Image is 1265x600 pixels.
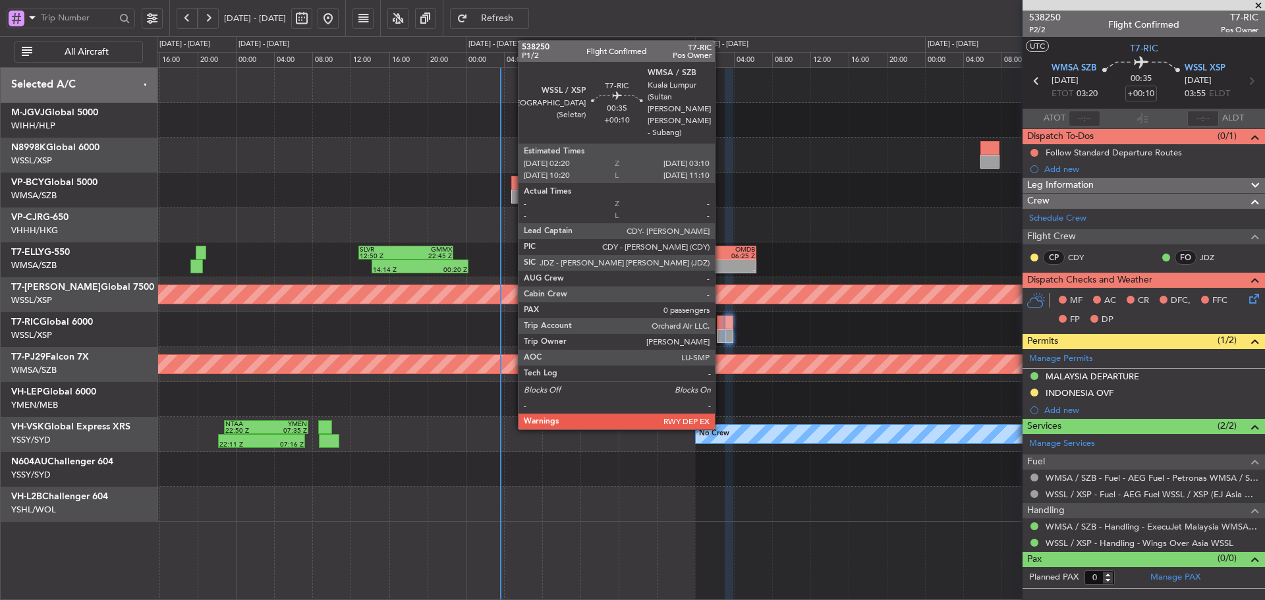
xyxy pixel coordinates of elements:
div: 04:00 [734,52,772,68]
a: WSSL / XSP - Fuel - AEG Fuel WSSL / XSP (EJ Asia Only) [1046,489,1258,500]
div: 08:00 [312,52,351,68]
span: Permits [1027,334,1058,349]
a: WSSL / XSP - Handling - Wings Over Asia WSSL [1046,537,1233,549]
span: Leg Information [1027,178,1094,193]
div: 00:00 [925,52,963,68]
div: No Crew [699,424,729,444]
button: Refresh [450,8,529,29]
div: INDONESIA OVF [1046,387,1113,398]
span: (2/2) [1218,419,1237,433]
div: [DATE] - [DATE] [928,39,978,50]
span: DP [1102,314,1113,327]
div: NZAA [636,211,682,218]
div: 12:00 [351,52,389,68]
a: Manage Permits [1029,352,1093,366]
a: JDZ [1200,252,1229,263]
div: GMMX [406,246,452,253]
div: 22:50 Z [225,427,266,434]
button: UTC [1026,40,1049,52]
span: Fuel [1027,454,1045,470]
span: Flight Crew [1027,229,1076,244]
span: VP-BCY [11,178,44,187]
div: 04:00 [963,52,1001,68]
div: [DATE] - [DATE] [239,39,289,50]
span: Crew [1027,194,1050,209]
a: WMSA/SZB [11,190,57,202]
div: Follow Standard Departure Routes [1046,147,1182,158]
a: WMSA / SZB - Handling - ExecuJet Malaysia WMSA / SZB [1046,521,1258,532]
a: VH-VSKGlobal Express XRS [11,422,130,431]
div: 12:00 [810,52,849,68]
a: YSSY/SYD [11,434,51,446]
span: Pax [1027,552,1042,567]
div: 00:20 Z [420,267,468,273]
span: (0/1) [1218,129,1237,143]
span: M-JGVJ [11,108,45,117]
div: [DATE] - [DATE] [159,39,210,50]
span: ATOT [1044,112,1065,125]
div: - [680,267,717,273]
span: Dispatch To-Dos [1027,129,1094,144]
span: VH-VSK [11,422,44,431]
a: WSSL/XSP [11,329,52,341]
a: Manage PAX [1150,571,1200,584]
div: 00:00 [236,52,274,68]
div: 22:45 Z [406,253,452,259]
span: P2/2 [1029,24,1061,36]
a: VP-BCYGlobal 5000 [11,178,98,187]
span: T7-RIC [1221,11,1258,24]
div: 08:00 [772,52,810,68]
input: Trip Number [41,8,115,28]
a: VH-L2BChallenger 604 [11,492,108,501]
span: ALDT [1222,112,1244,125]
a: WMSA / SZB - Fuel - AEG Fuel - Petronas WMSA / SZB (EJ Asia Only) [1046,472,1258,483]
span: WSSL XSP [1185,62,1225,75]
div: 04:00 [274,52,312,68]
div: YMEN [266,421,307,427]
span: (1/2) [1218,333,1237,347]
a: YMEN/MEB [11,399,58,411]
span: DFC, [1171,294,1191,308]
span: CR [1138,294,1149,308]
span: VH-L2B [11,492,42,501]
div: 07:35 Z [266,427,307,434]
div: GMMX [680,246,717,253]
a: VH-LEPGlobal 6000 [11,387,96,396]
a: WMSA/SZB [11,259,57,271]
a: Schedule Crew [1029,212,1086,225]
span: ELDT [1209,88,1230,101]
div: CP [1043,250,1065,265]
a: VP-CJRG-650 [11,213,69,222]
a: WIHH/HLP [11,120,55,132]
div: [DATE] - [DATE] [698,39,748,50]
span: Pos Owner [1221,24,1258,36]
div: 20:00 [428,52,466,68]
div: VHHH [589,211,635,218]
span: 03:20 [1077,88,1098,101]
a: VHHH/HKG [11,225,58,236]
span: 03:55 [1185,88,1206,101]
div: 06:25 Z [717,253,755,259]
div: 20:00 [657,52,695,68]
span: FP [1070,314,1080,327]
a: T7-RICGlobal 6000 [11,317,93,327]
div: 14:14 Z [373,267,420,273]
div: 20:00 [887,52,925,68]
span: N604AU [11,457,47,466]
div: 12:00 [580,52,619,68]
span: 538250 [1029,11,1061,24]
span: [DATE] - [DATE] [224,13,286,24]
span: T7-RIC [1130,41,1158,55]
div: NTAA [225,421,266,427]
a: T7-PJ29Falcon 7X [11,352,89,362]
div: 12:50 Z [360,253,406,259]
span: AC [1104,294,1116,308]
div: MALAYSIA DEPARTURE [1046,371,1139,382]
div: 16:00 [849,52,887,68]
div: 22:11 Z [219,441,262,448]
span: 00:35 [1131,72,1152,86]
span: Refresh [470,14,524,23]
span: [DATE] [1185,74,1212,88]
div: [DATE] - [DATE] [468,39,519,50]
div: 22:45 Z [636,218,682,225]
